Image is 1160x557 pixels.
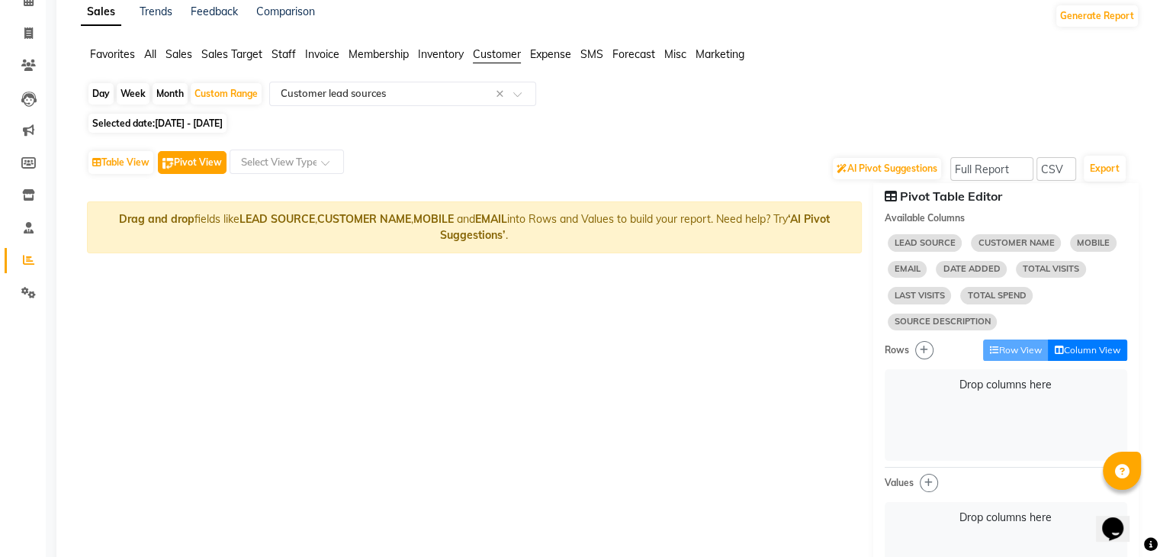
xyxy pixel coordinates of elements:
button: Table View [88,151,153,174]
strong: MOBILE [413,212,454,226]
span: LEAD SOURCE [888,234,962,251]
div: Custom Range [191,83,262,105]
button: AI Pivot Suggestions [833,158,941,179]
button: Quick add column to values [920,474,938,492]
img: pivot.png [162,158,174,169]
span: LAST VISITS [888,287,952,304]
span: Misc [664,47,686,61]
span: Membership [349,47,409,61]
button: Pivot View [158,151,227,174]
strong: ‘AI Pivot Suggestions’ [440,212,830,242]
a: Feedback [191,5,238,18]
strong: Drag and drop [119,212,194,226]
span: SMS [580,47,603,61]
span: Staff [272,47,296,61]
span: DATE ADDED [936,261,1007,278]
strong: CUSTOMER NAME [317,212,411,226]
span: MOBILE [1070,234,1117,251]
span: All [144,47,156,61]
div: Day [88,83,114,105]
span: Sales Target [201,47,262,61]
a: Comparison [256,5,315,18]
span: Selected date: [88,114,227,133]
strong: Values [885,477,914,488]
span: Marketing [696,47,744,61]
div: Week [117,83,149,105]
strong: LEAD SOURCE [239,212,315,226]
span: Inventory [418,47,464,61]
span: Favorites [90,47,135,61]
strong: Pivot Table Editor [900,188,1002,204]
span: SOURCE DESCRIPTION [888,314,998,330]
strong: EMAIL [475,212,507,226]
span: TOTAL VISITS [1016,261,1086,278]
div: Drop columns here [892,377,1120,393]
span: TOTAL SPEND [960,287,1033,304]
iframe: chat widget [1096,496,1145,542]
span: [DATE] - [DATE] [155,118,223,129]
span: CUSTOMER NAME [971,234,1061,251]
span: Clear all [496,86,509,102]
div: fields like , , and into Rows and Values to build your report. Need help? Try . [87,201,862,253]
span: EMAIL [888,261,927,278]
span: Forecast [612,47,655,61]
button: Quick add column to rows [915,341,933,359]
button: Export [1084,156,1126,182]
span: Customer [473,47,521,61]
span: Invoice [305,47,339,61]
strong: Rows [885,344,909,356]
span: Expense [530,47,571,61]
button: Generate Report [1056,5,1138,27]
div: Drop columns here [892,510,1120,526]
a: Trends [140,5,172,18]
button: Column View [1048,340,1127,361]
span: Sales [165,47,192,61]
div: Month [153,83,188,105]
strong: Available Columns [885,212,965,224]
